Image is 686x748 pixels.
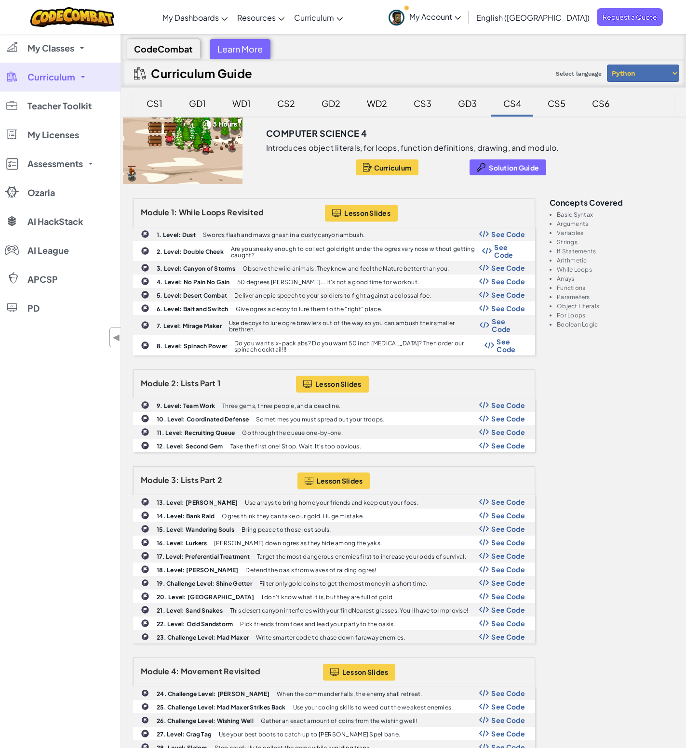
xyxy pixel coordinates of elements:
[259,580,427,587] p: Filter only gold coins to get the most money in a short time.
[557,312,674,318] li: For Loops
[157,322,222,329] b: 7. Level: Mirage Maker
[171,475,179,485] span: 3:
[133,536,535,549] a: 16. Level: Lurkers [PERSON_NAME] down ogres as they hide among the yaks. Show Code Logo See Code
[242,430,343,436] p: Go through the queue one-by-one.
[141,230,149,238] img: IconChallengeLevel.svg
[157,731,212,738] b: 27. Level: Crag Tag
[157,278,230,286] b: 4. Level: No Pain No Gain
[479,717,489,723] img: Show Code Logo
[141,565,149,574] img: IconChallengeLevel.svg
[479,566,489,573] img: Show Code Logo
[133,335,535,355] a: 8. Level: Spinach Power Do you want six-pack abs? Do you want 50 inch [MEDICAL_DATA]? Then order ...
[240,621,395,627] p: Pick friends from foes and lead your party to the oasis.
[157,248,224,255] b: 2. Level: Double Cheek
[133,700,535,713] a: 25. Challenge Level: Mad Maxer Strikes Back Use your coding skills to weed out the weakest enemie...
[157,231,196,238] b: 1. Level: Dust
[151,66,253,80] h2: Curriculum Guide
[141,689,149,697] img: IconChallengeLevel.svg
[157,690,269,697] b: 24. Challenge Level: [PERSON_NAME]
[179,92,215,115] div: GD1
[256,634,405,641] p: Write smarter code to chase down faraway enemies.
[557,285,674,291] li: Functions
[491,703,525,710] span: See Code
[491,606,525,614] span: See Code
[479,633,489,640] img: Show Code Logo
[491,633,525,641] span: See Code
[141,729,149,738] img: IconChallengeLevel.svg
[133,315,535,335] a: 7. Level: Mirage Maker Use decoys to lure ogre brawlers out of the way so you can ambush their sm...
[482,248,492,254] img: Show Code Logo
[479,278,489,285] img: Show Code Logo
[289,4,348,30] a: Curriculum
[162,13,219,23] span: My Dashboards
[171,378,179,388] span: 2:
[557,221,674,227] li: Arguments
[479,620,489,627] img: Show Code Logo
[133,412,535,425] a: 10. Level: Coordinated Defense Sometimes you must spread out your troops. Show Code Logo See Code
[157,292,227,299] b: 5. Level: Desert Combat
[315,380,362,388] span: Lesson Slides
[266,126,367,141] h3: Computer Science 4
[141,551,149,560] img: IconChallengeLevel.svg
[133,509,535,522] a: 14. Level: Bank Raid Ogres think they can take our gold. Huge mistake. Show Code Logo See Code
[484,342,494,349] img: Show Code Logo
[389,10,404,26] img: avatar
[234,340,484,353] p: Do you want six-pack abs? Do you want 50 inch [MEDICAL_DATA]? Then order our spinach cocktail!!!
[494,243,525,259] span: See Code
[181,378,220,388] span: Lists Part 1
[157,443,223,450] b: 12. Level: Second Gem
[384,2,466,32] a: My Account
[133,713,535,727] a: 26. Challenge Level: Wishing Well Gather an exact amount of coins from the wishing well! Show Cod...
[27,131,79,139] span: My Licenses
[479,730,489,737] img: Show Code Logo
[557,266,674,273] li: While Loops
[157,342,227,350] b: 8. Level: Spinach Power
[157,566,238,574] b: 18. Level: [PERSON_NAME]
[479,429,489,435] img: Show Code Logo
[223,92,260,115] div: WD1
[557,303,674,309] li: Object Literals
[492,317,525,333] span: See Code
[491,538,525,546] span: See Code
[317,477,363,485] span: Lesson Slides
[296,376,369,393] button: Lesson Slides
[210,39,270,59] div: Learn More
[582,92,619,115] div: CS6
[552,66,605,81] span: Select language
[27,188,55,197] span: Ozaria
[256,416,384,422] p: Sometimes you must spread out your troops.
[27,246,69,255] span: AI League
[470,159,546,175] button: Solution Guide
[491,716,525,724] span: See Code
[141,619,149,628] img: IconChallengeLevel.svg
[479,539,489,546] img: Show Code Logo
[112,330,121,344] span: ◀
[356,159,419,175] button: Curriculum
[479,606,489,613] img: Show Code Logo
[171,207,177,217] span: 1:
[557,276,674,282] li: Arrays
[344,209,390,217] span: Lesson Slides
[557,230,674,236] li: Variables
[491,730,525,737] span: See Code
[480,322,489,328] img: Show Code Logo
[277,691,422,697] p: When the commander falls, the enemy shall retreat.
[141,378,170,388] span: Module
[30,7,115,27] a: CodeCombat logo
[261,718,417,724] p: Gather an exact amount of coins from the wishing well!
[479,525,489,532] img: Show Code Logo
[494,92,531,115] div: CS4
[234,292,431,299] p: Deliver an epic speech to your soldiers to fight against a colossal foe.
[133,522,535,536] a: 15. Level: Wandering Souls Bring peace to those lost souls. Show Code Logo See Code
[133,425,535,439] a: 11. Level: Recruiting Queue Go through the queue one-by-one. Show Code Logo See Code
[312,92,350,115] div: GD2
[141,441,149,450] img: IconChallengeLevel.svg
[126,39,200,59] div: CodeCombat
[179,207,264,217] span: While Loops Revisited
[325,205,398,222] button: Lesson Slides
[157,512,215,520] b: 14. Level: Bank Raid
[141,511,149,520] img: IconChallengeLevel.svg
[133,686,535,700] a: 24. Challenge Level: [PERSON_NAME] When the commander falls, the enemy shall retreat. Show Code L...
